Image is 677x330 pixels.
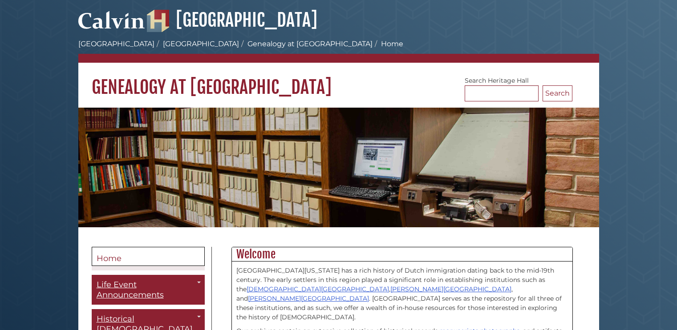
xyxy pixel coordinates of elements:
a: [GEOGRAPHIC_DATA] [78,40,154,48]
a: [PERSON_NAME][GEOGRAPHIC_DATA] [390,285,511,293]
img: Hekman Library Logo [147,10,169,32]
a: Home [92,247,205,266]
a: [GEOGRAPHIC_DATA] [163,40,239,48]
img: Calvin [78,7,145,32]
p: [GEOGRAPHIC_DATA][US_STATE] has a rich history of Dutch immigration dating back to the mid-19th c... [236,266,568,322]
a: [GEOGRAPHIC_DATA] [147,9,317,31]
a: Life Event Announcements [92,275,205,305]
a: Genealogy at [GEOGRAPHIC_DATA] [247,40,373,48]
button: Search [543,85,572,101]
li: Home [373,39,403,49]
a: [DEMOGRAPHIC_DATA][GEOGRAPHIC_DATA] [247,285,389,293]
h2: Welcome [232,247,572,262]
h1: Genealogy at [GEOGRAPHIC_DATA] [78,63,599,98]
a: [PERSON_NAME][GEOGRAPHIC_DATA] [248,294,369,302]
span: Home [97,254,122,263]
span: Life Event Announcements [97,280,164,300]
a: Calvin University [78,20,145,28]
nav: breadcrumb [78,39,599,63]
